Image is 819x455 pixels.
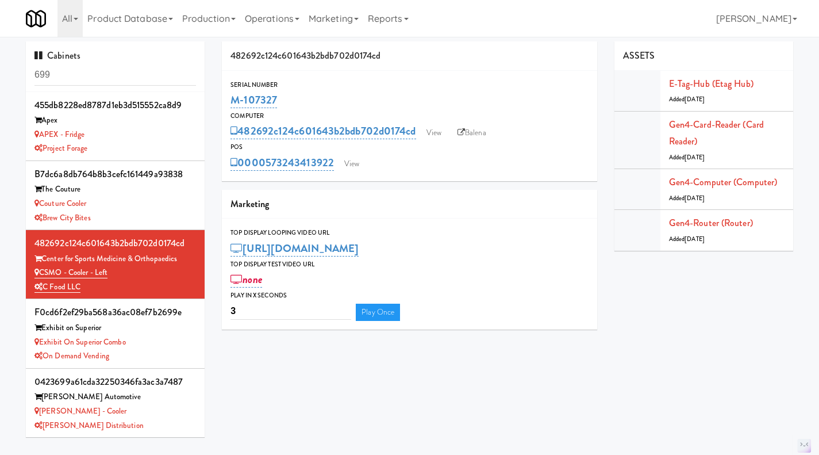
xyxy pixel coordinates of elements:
li: b7dc6a8db764b8b3cefc161449a93838The Couture Couture CoolerBrew City Bites [26,161,205,230]
a: [PERSON_NAME] - Cooler [34,406,126,416]
div: f0cd6f2ef29ba568a36ac08ef7b2699e [34,304,196,321]
span: [DATE] [685,235,705,243]
li: 455db8228ed8787d1eb3d515552ca8d9Apex APEX - FridgeProject Forage [26,92,205,161]
a: Brew City Bites [34,212,91,223]
a: 482692c124c601643b2bdb702d0174cd [230,123,416,139]
div: Play in X seconds [230,290,589,301]
div: Exhibit on Superior [34,321,196,335]
span: [DATE] [685,153,705,162]
a: Gen4-computer (Computer) [669,175,777,189]
span: [DATE] [685,95,705,104]
a: C Food LLC [34,281,80,293]
input: Search cabinets [34,64,196,86]
li: 482692c124c601643b2bdb702d0174cdCenter for Sports Medicine & Orthopaedics CSMO - Cooler - LeftC F... [26,230,205,299]
span: Added [669,194,705,202]
div: [PERSON_NAME] Automotive [34,390,196,404]
a: View [339,155,365,173]
a: Gen4-router (Router) [669,216,753,230]
a: [PERSON_NAME] Distribution [34,420,144,431]
span: Added [669,95,705,104]
a: Gen4-card-reader (Card Reader) [669,118,764,148]
div: Top Display Looping Video Url [230,227,589,239]
a: none [230,272,262,288]
a: Play Once [356,304,400,321]
a: Project Forage [34,143,88,154]
div: 455db8228ed8787d1eb3d515552ca8d9 [34,97,196,114]
span: Added [669,235,705,243]
a: APEX - Fridge [34,129,84,140]
li: f0cd6f2ef29ba568a36ac08ef7b2699eExhibit on Superior Exhibit on Superior ComboOn Demand Vending [26,299,205,368]
span: Cabinets [34,49,80,62]
a: [URL][DOMAIN_NAME] [230,240,359,257]
div: Computer [230,110,589,122]
a: Couture Cooler [34,198,87,209]
a: On Demand Vending [34,350,109,361]
div: 482692c124c601643b2bdb702d0174cd [34,235,196,252]
a: E-tag-hub (Etag Hub) [669,77,753,90]
div: b7dc6a8db764b8b3cefc161449a93838 [34,166,196,183]
img: Micromart [26,9,46,29]
div: Apex [34,113,196,128]
div: Center for Sports Medicine & Orthopaedics [34,252,196,266]
a: M-107327 [230,92,277,108]
div: POS [230,142,589,153]
div: The Couture [34,182,196,197]
a: View [421,124,447,142]
span: Marketing [230,197,269,211]
a: CSMO - Cooler - Left [34,267,107,278]
a: Exhibit on Superior Combo [34,337,126,347]
a: Balena [452,124,492,142]
span: ASSETS [623,49,655,62]
div: 0423699a61cda32250346fa3ac3a7487 [34,373,196,391]
a: 0000573243413922 [230,155,334,171]
li: 0423699a61cda32250346fa3ac3a7487[PERSON_NAME] Automotive [PERSON_NAME] - Cooler[PERSON_NAME] Dist... [26,369,205,438]
span: Added [669,153,705,162]
div: 482692c124c601643b2bdb702d0174cd [222,41,597,71]
span: [DATE] [685,194,705,202]
div: Top Display Test Video Url [230,259,589,270]
div: Serial Number [230,79,589,91]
